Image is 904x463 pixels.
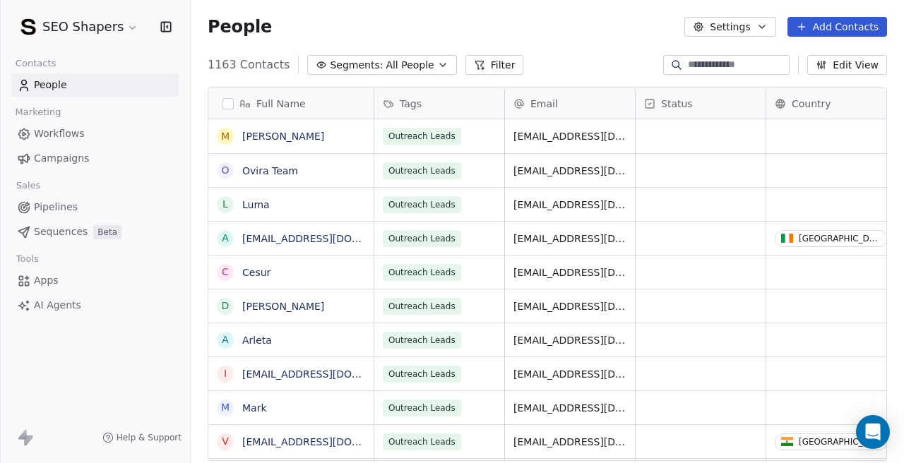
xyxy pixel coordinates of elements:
span: [EMAIL_ADDRESS][DOMAIN_NAME] [513,164,626,178]
span: AI Agents [34,298,81,313]
div: v [222,434,229,449]
div: L [222,197,228,212]
div: A [222,332,229,347]
span: Status [661,97,693,111]
a: People [11,73,179,97]
img: SEO-Shapers-Favicon.png [20,18,37,35]
span: Outreach Leads [383,433,461,450]
a: Workflows [11,122,179,145]
div: M [221,400,230,415]
span: Contacts [9,53,62,74]
span: [EMAIL_ADDRESS][DOMAIN_NAME] [513,367,626,381]
span: Outreach Leads [383,399,461,416]
span: Tools [10,248,44,270]
span: Segments: [330,58,383,73]
span: Outreach Leads [383,366,461,383]
a: Mark [242,402,267,414]
span: All People [386,58,434,73]
span: Sales [10,175,47,196]
span: Outreach Leads [383,196,461,213]
span: Sequences [34,224,88,239]
button: SEO Shapers [17,15,141,39]
div: Country [766,88,896,119]
a: Luma [242,199,270,210]
span: Campaigns [34,151,89,166]
a: Cesur [242,267,270,278]
div: Status [636,88,766,119]
span: Outreach Leads [383,162,461,179]
span: Workflows [34,126,85,141]
span: Beta [93,225,121,239]
div: grid [208,119,374,462]
span: Apps [34,273,59,288]
div: [GEOGRAPHIC_DATA] [799,437,881,447]
span: Tags [400,97,422,111]
a: [EMAIL_ADDRESS][DOMAIN_NAME] [242,233,415,244]
span: SEO Shapers [42,18,124,36]
span: Outreach Leads [383,298,461,315]
span: Email [530,97,558,111]
span: Outreach Leads [383,128,461,145]
a: Campaigns [11,147,179,170]
span: 1163 Contacts [208,56,290,73]
span: Outreach Leads [383,332,461,349]
span: [EMAIL_ADDRESS][DOMAIN_NAME] [513,198,626,212]
span: [EMAIL_ADDRESS][DOMAIN_NAME] [513,129,626,143]
span: [EMAIL_ADDRESS][DOMAIN_NAME] [513,435,626,449]
button: Filter [465,55,524,75]
div: Tags [374,88,504,119]
div: i [224,366,227,381]
a: AI Agents [11,294,179,317]
a: Pipelines [11,196,179,219]
div: Open Intercom Messenger [856,415,890,449]
div: O [221,163,229,178]
a: Ovira Team [242,165,298,176]
span: [EMAIL_ADDRESS][DOMAIN_NAME] [513,231,626,246]
button: Add Contacts [787,17,887,37]
span: [EMAIL_ADDRESS][DOMAIN_NAME] [513,333,626,347]
a: Help & Support [102,432,182,443]
span: [EMAIL_ADDRESS][DOMAIN_NAME] [513,265,626,279]
div: M [221,129,230,144]
button: Settings [684,17,775,37]
div: a [222,231,229,246]
a: Apps [11,269,179,292]
span: [EMAIL_ADDRESS][DOMAIN_NAME] [513,401,626,415]
span: Full Name [256,97,306,111]
div: C [222,265,229,279]
a: [EMAIL_ADDRESS][DOMAIN_NAME] [242,436,415,447]
span: Marketing [9,102,67,123]
div: Email [505,88,635,119]
button: Edit View [807,55,887,75]
span: Outreach Leads [383,264,461,281]
span: [EMAIL_ADDRESS][DOMAIN_NAME] [513,299,626,313]
a: [PERSON_NAME] [242,301,324,312]
a: [PERSON_NAME] [242,131,324,142]
div: [GEOGRAPHIC_DATA] [799,234,881,243]
span: Help & Support [117,432,182,443]
div: Full Name [208,88,374,119]
a: SequencesBeta [11,220,179,243]
span: People [34,78,67,92]
span: Country [792,97,831,111]
span: Outreach Leads [383,230,461,247]
div: D [222,299,230,313]
span: People [208,16,272,37]
a: [EMAIL_ADDRESS][DOMAIN_NAME] [242,368,415,380]
a: Arleta [242,335,272,346]
span: Pipelines [34,200,78,215]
